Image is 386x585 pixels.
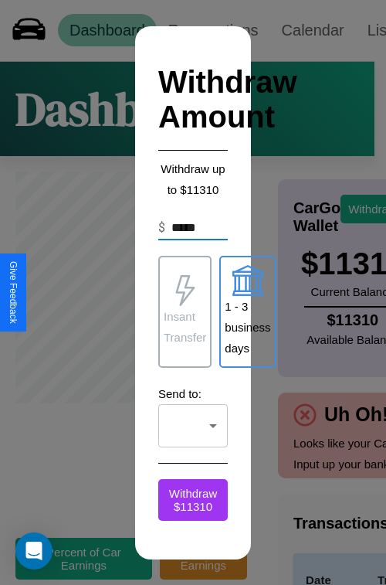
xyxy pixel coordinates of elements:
p: Insant Transfer [164,306,206,348]
p: Send to: [158,383,228,404]
div: Give Feedback [8,261,19,324]
p: 1 - 3 business days [225,296,270,359]
p: $ [158,219,165,237]
p: Withdraw up to $ 11310 [158,158,228,200]
h2: Withdraw Amount [158,49,228,151]
button: Withdraw $11310 [158,479,228,521]
div: Open Intercom Messenger [15,532,52,570]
